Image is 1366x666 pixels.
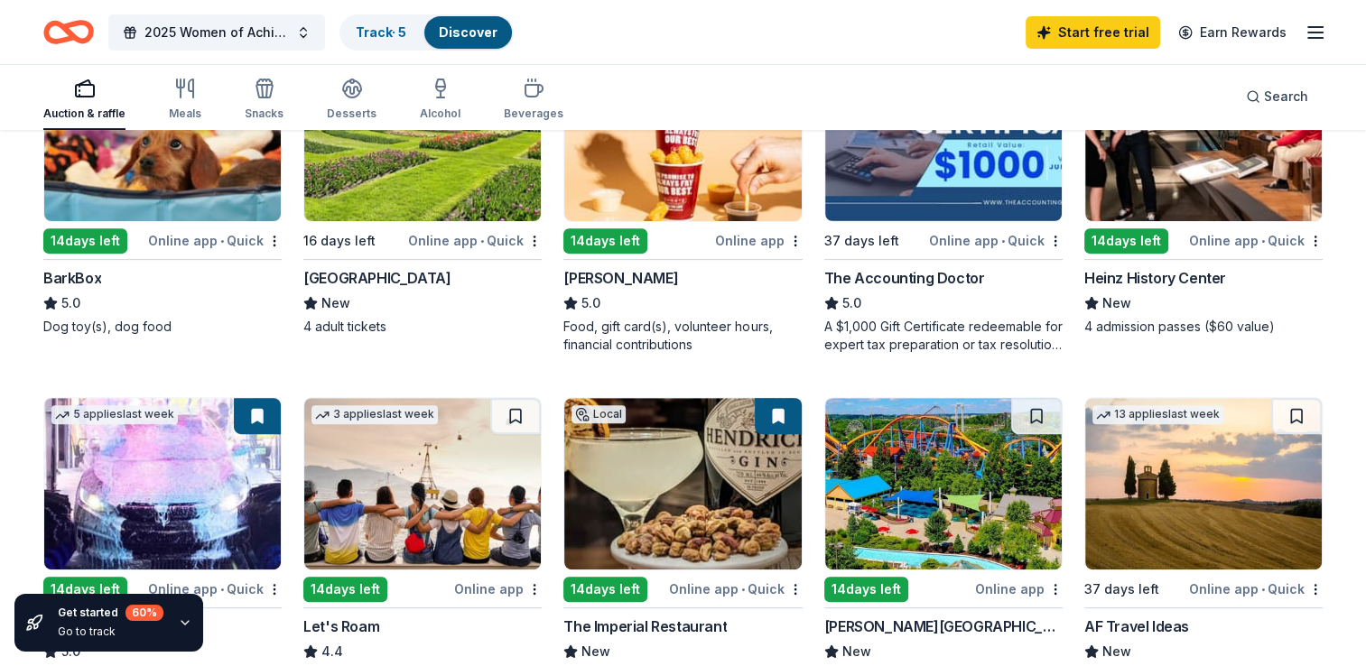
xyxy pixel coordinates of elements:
[51,405,178,424] div: 5 applies last week
[169,70,201,130] button: Meals
[1085,50,1322,221] img: Image for Heinz History Center
[564,398,801,569] img: Image for The Imperial Restaurant
[245,70,283,130] button: Snacks
[929,229,1063,252] div: Online app Quick
[669,578,803,600] div: Online app Quick
[824,615,1063,637] div: [PERSON_NAME][GEOGRAPHIC_DATA]
[43,318,282,336] div: Dog toy(s), dog food
[44,50,281,221] img: Image for BarkBox
[144,22,289,43] span: 2025 Women of Achievement Awards Silent Auction
[43,577,127,602] div: 14 days left
[563,577,647,602] div: 14 days left
[741,582,745,597] span: •
[321,292,350,314] span: New
[43,11,94,53] a: Home
[1084,615,1189,637] div: AF Travel Ideas
[169,106,201,121] div: Meals
[303,230,376,252] div: 16 days left
[824,577,908,602] div: 14 days left
[327,106,376,121] div: Desserts
[1264,86,1308,107] span: Search
[1001,234,1005,248] span: •
[61,292,80,314] span: 5.0
[303,615,379,637] div: Let's Roam
[303,318,542,336] div: 4 adult tickets
[125,605,163,621] div: 60 %
[824,230,899,252] div: 37 days left
[303,49,542,336] a: Image for Hershey GardensLocal16 days leftOnline app•Quick[GEOGRAPHIC_DATA]New4 adult tickets
[824,49,1063,354] a: Image for The Accounting DoctorTop rated21 applieslast week37 days leftOnline app•QuickThe Accoun...
[1167,16,1297,49] a: Earn Rewards
[148,229,282,252] div: Online app Quick
[43,106,125,121] div: Auction & raffle
[564,50,801,221] img: Image for Sheetz
[1084,49,1323,336] a: Image for Heinz History Center1 applylast weekLocal14days leftOnline app•QuickHeinz History Cente...
[1231,79,1323,115] button: Search
[563,615,727,637] div: The Imperial Restaurant
[581,641,610,662] span: New
[1102,292,1131,314] span: New
[321,641,343,662] span: 4.4
[311,405,438,424] div: 3 applies last week
[842,641,871,662] span: New
[581,292,600,314] span: 5.0
[1102,641,1131,662] span: New
[1084,318,1323,336] div: 4 admission passes ($60 value)
[1189,578,1323,600] div: Online app Quick
[824,318,1063,354] div: A $1,000 Gift Certificate redeemable for expert tax preparation or tax resolution services—recipi...
[504,70,563,130] button: Beverages
[1084,267,1226,289] div: Heinz History Center
[825,398,1062,569] img: Image for Dorney Park & Wildwater Kingdom
[439,24,497,40] a: Discover
[825,50,1062,221] img: Image for The Accounting Doctor
[563,267,678,289] div: [PERSON_NAME]
[842,292,861,314] span: 5.0
[245,106,283,121] div: Snacks
[975,578,1063,600] div: Online app
[44,398,281,569] img: Image for Tidal Wave Auto Spa
[420,106,460,121] div: Alcohol
[58,624,163,639] div: Go to track
[480,234,484,248] span: •
[148,578,282,600] div: Online app Quick
[1084,578,1159,600] div: 37 days left
[1261,582,1265,597] span: •
[571,405,626,423] div: Local
[43,228,127,254] div: 14 days left
[43,49,282,336] a: Image for BarkBoxTop rated12 applieslast week14days leftOnline app•QuickBarkBox5.0Dog toy(s), dog...
[58,605,163,621] div: Get started
[420,70,460,130] button: Alcohol
[327,70,376,130] button: Desserts
[563,318,802,354] div: Food, gift card(s), volunteer hours, financial contributions
[1084,228,1168,254] div: 14 days left
[304,50,541,221] img: Image for Hershey Gardens
[1026,16,1160,49] a: Start free trial
[339,14,514,51] button: Track· 5Discover
[824,267,985,289] div: The Accounting Doctor
[504,106,563,121] div: Beverages
[563,49,802,354] a: Image for Sheetz4 applieslast week14days leftOnline app[PERSON_NAME]5.0Food, gift card(s), volunt...
[43,70,125,130] button: Auction & raffle
[108,14,325,51] button: 2025 Women of Achievement Awards Silent Auction
[303,577,387,602] div: 14 days left
[1261,234,1265,248] span: •
[304,398,541,569] img: Image for Let's Roam
[303,267,451,289] div: [GEOGRAPHIC_DATA]
[1085,398,1322,569] img: Image for AF Travel Ideas
[408,229,542,252] div: Online app Quick
[356,24,406,40] a: Track· 5
[715,229,803,252] div: Online app
[454,578,542,600] div: Online app
[220,234,224,248] span: •
[1189,229,1323,252] div: Online app Quick
[1092,405,1223,424] div: 13 applies last week
[563,228,647,254] div: 14 days left
[43,267,101,289] div: BarkBox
